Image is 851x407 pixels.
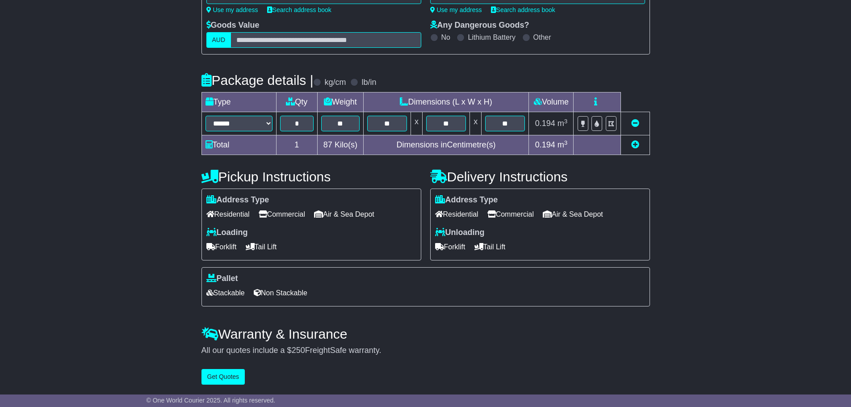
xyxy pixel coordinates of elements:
[324,78,346,88] label: kg/cm
[468,33,516,42] label: Lithium Battery
[206,6,258,13] a: Use my address
[259,207,305,221] span: Commercial
[206,21,260,30] label: Goods Value
[201,327,650,341] h4: Warranty & Insurance
[318,135,364,155] td: Kilo(s)
[411,112,422,135] td: x
[487,207,534,221] span: Commercial
[361,78,376,88] label: lb/in
[201,346,650,356] div: All our quotes include a $ FreightSafe warranty.
[267,6,331,13] a: Search address book
[430,21,529,30] label: Any Dangerous Goods?
[470,112,482,135] td: x
[631,119,639,128] a: Remove this item
[564,139,568,146] sup: 3
[276,135,318,155] td: 1
[491,6,555,13] a: Search address book
[435,195,498,205] label: Address Type
[474,240,506,254] span: Tail Lift
[558,119,568,128] span: m
[206,286,245,300] span: Stackable
[543,207,603,221] span: Air & Sea Depot
[363,92,529,112] td: Dimensions (L x W x H)
[535,140,555,149] span: 0.194
[631,140,639,149] a: Add new item
[206,32,231,48] label: AUD
[529,92,574,112] td: Volume
[441,33,450,42] label: No
[435,240,465,254] span: Forklift
[201,92,276,112] td: Type
[564,118,568,125] sup: 3
[206,240,237,254] span: Forklift
[276,92,318,112] td: Qty
[206,228,248,238] label: Loading
[147,397,276,404] span: © One World Courier 2025. All rights reserved.
[206,274,238,284] label: Pallet
[430,169,650,184] h4: Delivery Instructions
[535,119,555,128] span: 0.194
[323,140,332,149] span: 87
[430,6,482,13] a: Use my address
[533,33,551,42] label: Other
[201,135,276,155] td: Total
[363,135,529,155] td: Dimensions in Centimetre(s)
[435,207,478,221] span: Residential
[206,195,269,205] label: Address Type
[314,207,374,221] span: Air & Sea Depot
[292,346,305,355] span: 250
[201,369,245,385] button: Get Quotes
[201,73,314,88] h4: Package details |
[254,286,307,300] span: Non Stackable
[206,207,250,221] span: Residential
[558,140,568,149] span: m
[318,92,364,112] td: Weight
[435,228,485,238] label: Unloading
[246,240,277,254] span: Tail Lift
[201,169,421,184] h4: Pickup Instructions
